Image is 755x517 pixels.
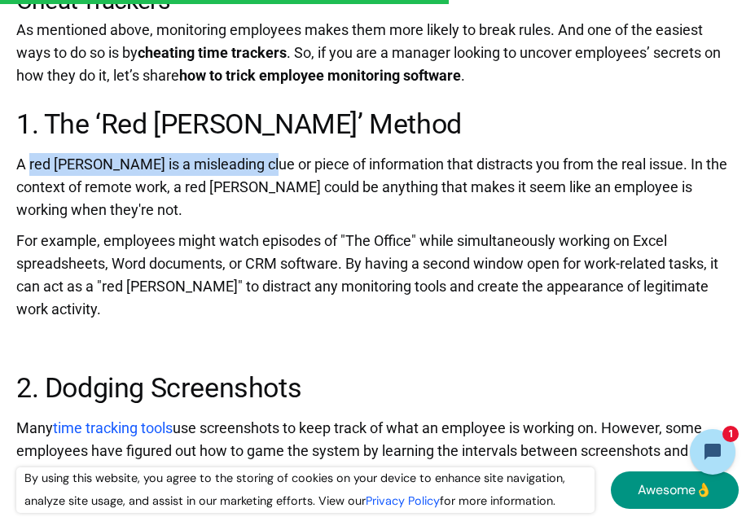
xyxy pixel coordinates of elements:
strong: cheating time trackers [138,44,287,61]
a: Awesome👌 [611,471,739,509]
h3: 2. Dodging Screenshots [16,367,739,409]
p: As mentioned above, monitoring employees makes them more likely to break rules. And one of the ea... [16,19,739,95]
h3: 1. The ‘Red [PERSON_NAME]’ Method [16,103,739,145]
p: A red [PERSON_NAME] is a misleading clue or piece of information that distracts you from the real... [16,153,739,230]
p: Many use screenshots to keep track of what an employee is working on. However, some employees hav... [16,417,739,516]
a: time tracking tools [53,419,173,436]
div: By using this website, you agree to the storing of cookies on your device to enhance site navigat... [16,467,595,513]
p: ‍ [16,328,739,359]
a: Privacy Policy [366,493,440,508]
strong: how to trick employee monitoring software [179,67,461,84]
p: For example, employees might watch episodes of "The Office" while simultaneously working on Excel... [16,230,739,329]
